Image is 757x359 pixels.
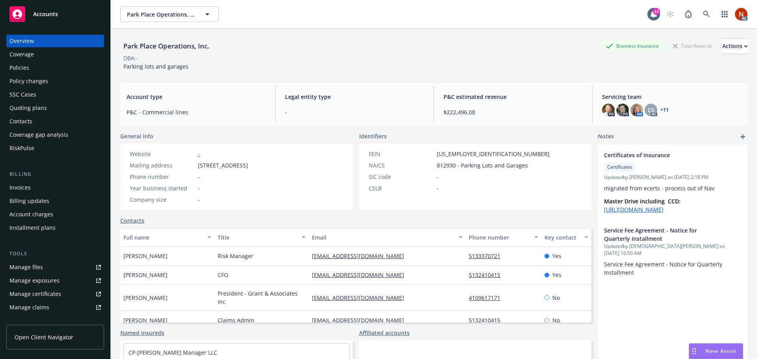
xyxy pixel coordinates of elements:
[6,288,104,300] a: Manage certificates
[604,243,741,257] span: Updated by [DEMOGRAPHIC_DATA][PERSON_NAME] on [DATE] 10:59 AM
[9,261,43,273] div: Manage files
[359,329,410,337] a: Affiliated accounts
[198,173,200,181] span: -
[437,161,528,169] span: 812930 - Parking Lots and Garages
[9,314,47,327] div: Manage BORs
[9,102,47,114] div: Quoting plans
[6,128,104,141] a: Coverage gap analysis
[437,184,439,192] span: -
[359,132,387,140] span: Identifiers
[312,271,410,279] a: [EMAIL_ADDRESS][DOMAIN_NAME]
[120,41,213,51] div: Park Place Operations, Inc.
[15,333,73,341] span: Open Client Navigator
[9,115,32,128] div: Contacts
[123,252,168,260] span: [PERSON_NAME]
[6,301,104,314] a: Manage claims
[469,233,529,242] div: Phone number
[198,150,200,158] a: -
[735,8,748,20] img: photo
[123,294,168,302] span: [PERSON_NAME]
[552,294,560,302] span: No
[9,48,34,61] div: Coverage
[602,41,663,51] div: Business Insurance
[681,6,696,22] a: Report a Bug
[602,104,615,116] img: photo
[130,195,195,204] div: Company size
[604,226,721,243] span: Service Fee Agreement - Notice for Quarterly Installment
[598,145,748,220] div: Certificates of InsuranceCertificatesUpdatedby [PERSON_NAME] on [DATE] 2:18 PMmigrated from ecert...
[722,38,748,54] button: Actions
[127,10,195,19] span: Park Place Operations, Inc.
[662,6,678,22] a: Start snowing
[130,184,195,192] div: Year business started
[689,343,743,359] button: Nova Assist
[218,289,306,306] span: President - Grant & Associates Inc
[6,75,104,87] a: Policy changes
[653,8,660,15] div: 13
[9,181,31,194] div: Invoices
[604,260,724,276] span: Service Fee Agreement - Notice for Quarterly Installment
[218,316,254,324] span: Claims Admin
[9,128,68,141] div: Coverage gap analysis
[9,142,34,154] div: RiskPulse
[6,250,104,258] div: Tools
[369,173,434,181] div: SIC code
[9,274,60,287] div: Manage exposures
[604,184,741,192] p: migrated from ecerts - process out of Nav
[6,88,104,101] a: SSC Cases
[9,208,53,221] div: Account charges
[660,108,669,112] a: +11
[123,63,188,70] span: Parking lots and garages
[120,329,164,337] a: Named insureds
[120,228,214,247] button: Full name
[738,132,748,141] a: add
[120,132,153,140] span: General info
[214,228,309,247] button: Title
[130,173,195,181] div: Phone number
[312,252,410,260] a: [EMAIL_ADDRESS][DOMAIN_NAME]
[466,228,541,247] button: Phone number
[198,161,248,169] span: [STREET_ADDRESS]
[437,173,439,181] span: -
[705,348,736,354] span: Nova Assist
[6,3,104,25] a: Accounts
[541,228,591,247] button: Key contact
[285,93,424,101] span: Legal entity type
[648,106,654,114] span: CS
[722,39,748,54] div: Actions
[9,75,48,87] div: Policy changes
[469,252,507,260] a: 5133370721
[469,316,507,324] a: 5132410415
[444,93,583,101] span: P&C estimated revenue
[6,195,104,207] a: Billing updates
[312,316,410,324] a: [EMAIL_ADDRESS][DOMAIN_NAME]
[717,6,733,22] a: Switch app
[123,316,168,324] span: [PERSON_NAME]
[6,115,104,128] a: Contacts
[437,150,550,158] span: [US_EMPLOYER_IDENTIFICATION_NUMBER]
[218,271,228,279] span: CFO
[9,61,29,74] div: Policies
[699,6,714,22] a: Search
[127,108,266,116] span: P&C - Commercial lines
[309,228,466,247] button: Email
[123,233,203,242] div: Full name
[312,233,454,242] div: Email
[312,294,410,301] a: [EMAIL_ADDRESS][DOMAIN_NAME]
[218,252,254,260] span: Risk Manager
[616,104,629,116] img: photo
[602,93,741,101] span: Servicing team
[604,206,664,213] a: [URL][DOMAIN_NAME]
[198,195,200,204] span: -
[120,216,144,225] a: Contacts
[469,294,507,301] a: 4109617171
[6,221,104,234] a: Installment plans
[6,48,104,61] a: Coverage
[6,261,104,273] a: Manage files
[669,41,716,51] div: Total Rewards
[198,184,200,192] span: -
[9,195,49,207] div: Billing updates
[6,35,104,47] a: Overview
[469,271,507,279] a: 5132410415
[130,150,195,158] div: Website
